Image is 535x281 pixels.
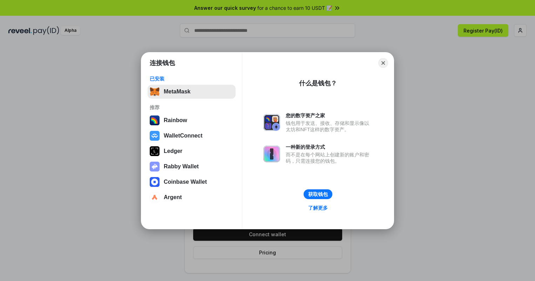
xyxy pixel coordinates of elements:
div: MetaMask [164,89,190,95]
button: Rainbow [148,113,236,127]
img: svg+xml,%3Csvg%20width%3D%2228%22%20height%3D%2228%22%20viewBox%3D%220%200%2028%2028%22%20fill%3D... [150,131,160,141]
button: MetaMask [148,85,236,99]
div: 已安装 [150,76,233,82]
div: 一种新的登录方式 [286,144,373,150]
a: 了解更多 [304,203,332,212]
button: WalletConnect [148,129,236,143]
img: svg+xml,%3Csvg%20xmlns%3D%22http%3A%2F%2Fwww.w3.org%2F2000%2Fsvg%22%20fill%3D%22none%22%20viewBox... [150,162,160,171]
button: Close [378,58,388,68]
div: 您的数字资产之家 [286,112,373,119]
img: svg+xml,%3Csvg%20fill%3D%22none%22%20height%3D%2233%22%20viewBox%3D%220%200%2035%2033%22%20width%... [150,87,160,97]
button: 获取钱包 [304,189,332,199]
img: svg+xml,%3Csvg%20width%3D%22120%22%20height%3D%22120%22%20viewBox%3D%220%200%20120%20120%22%20fil... [150,115,160,125]
div: 推荐 [150,104,233,111]
h1: 连接钱包 [150,59,175,67]
div: Coinbase Wallet [164,179,207,185]
img: svg+xml,%3Csvg%20width%3D%2228%22%20height%3D%2228%22%20viewBox%3D%220%200%2028%2028%22%20fill%3D... [150,192,160,202]
button: Argent [148,190,236,204]
div: 了解更多 [308,205,328,211]
button: Rabby Wallet [148,160,236,174]
img: svg+xml,%3Csvg%20xmlns%3D%22http%3A%2F%2Fwww.w3.org%2F2000%2Fsvg%22%20fill%3D%22none%22%20viewBox... [263,114,280,131]
div: 什么是钱包？ [299,79,337,87]
div: 获取钱包 [308,191,328,197]
div: WalletConnect [164,133,203,139]
div: Rainbow [164,117,187,124]
button: Ledger [148,144,236,158]
img: svg+xml,%3Csvg%20width%3D%2228%22%20height%3D%2228%22%20viewBox%3D%220%200%2028%2028%22%20fill%3D... [150,177,160,187]
div: 钱包用于发送、接收、存储和显示像以太坊和NFT这样的数字资产。 [286,120,373,133]
div: Rabby Wallet [164,163,199,170]
div: 而不是在每个网站上创建新的账户和密码，只需连接您的钱包。 [286,152,373,164]
div: Argent [164,194,182,201]
div: Ledger [164,148,182,154]
img: svg+xml,%3Csvg%20xmlns%3D%22http%3A%2F%2Fwww.w3.org%2F2000%2Fsvg%22%20width%3D%2228%22%20height%3... [150,146,160,156]
img: svg+xml,%3Csvg%20xmlns%3D%22http%3A%2F%2Fwww.w3.org%2F2000%2Fsvg%22%20fill%3D%22none%22%20viewBox... [263,146,280,162]
button: Coinbase Wallet [148,175,236,189]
